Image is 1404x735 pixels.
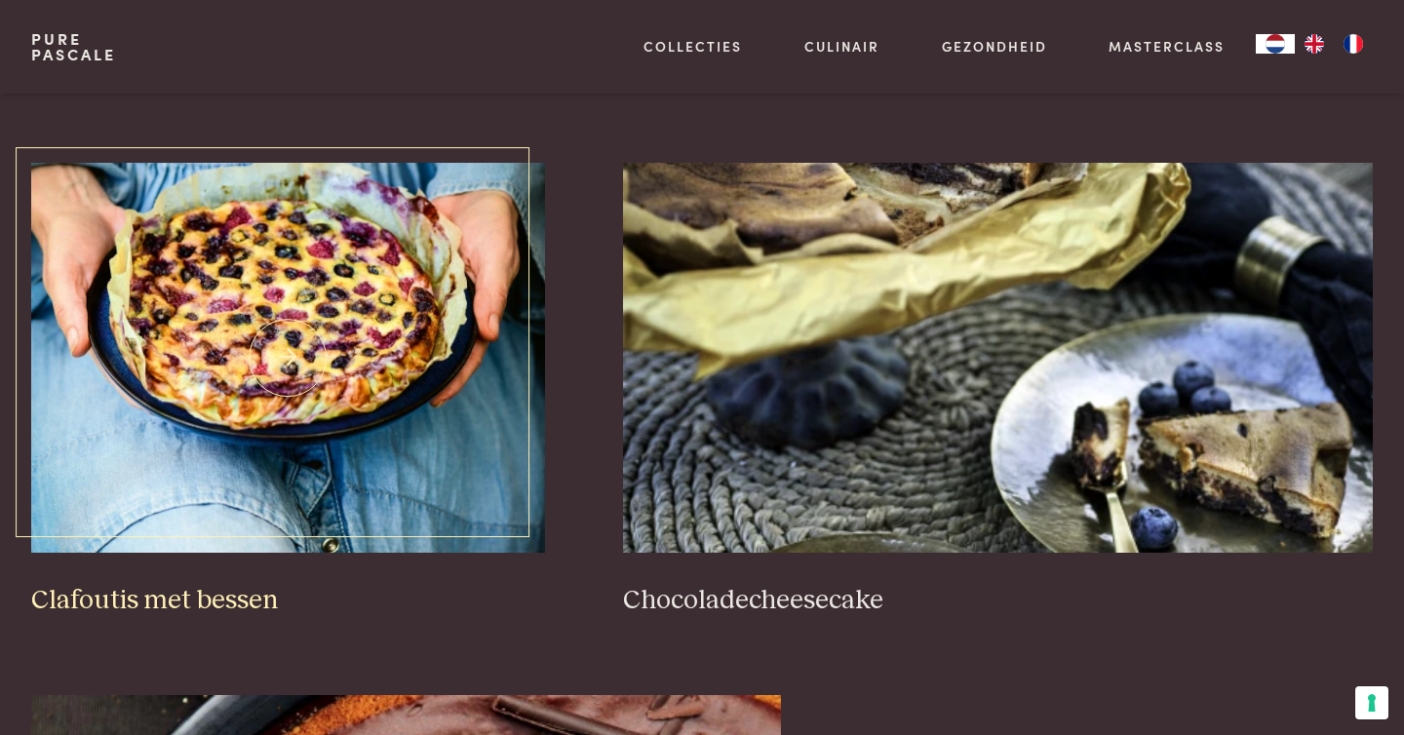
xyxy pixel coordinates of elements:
a: Gezondheid [942,36,1047,57]
div: Language [1256,34,1295,54]
h3: Chocoladecheesecake [623,584,1374,618]
a: Clafoutis met bessen Clafoutis met bessen [31,163,545,617]
a: Collecties [643,36,742,57]
ul: Language list [1295,34,1373,54]
a: PurePascale [31,31,116,62]
h3: Clafoutis met bessen [31,584,545,618]
img: Clafoutis met bessen [31,163,545,553]
img: Chocoladecheesecake [623,163,1374,553]
aside: Language selected: Nederlands [1256,34,1373,54]
a: Masterclass [1109,36,1225,57]
a: Culinair [804,36,879,57]
a: Chocoladecheesecake Chocoladecheesecake [623,163,1374,617]
a: FR [1334,34,1373,54]
a: NL [1256,34,1295,54]
button: Uw voorkeuren voor toestemming voor trackingtechnologieën [1355,686,1388,719]
a: EN [1295,34,1334,54]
